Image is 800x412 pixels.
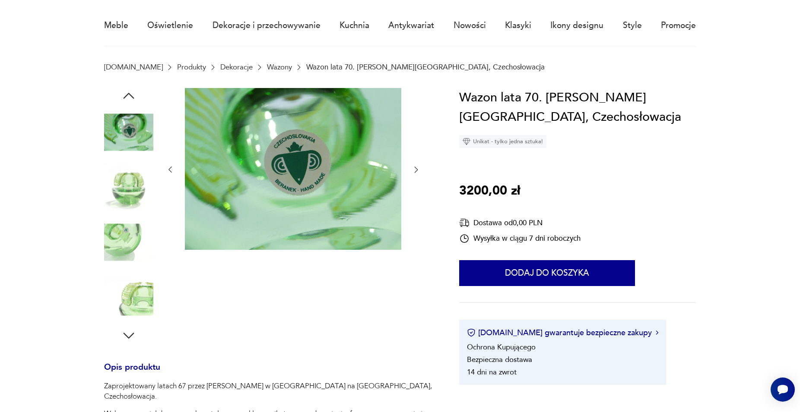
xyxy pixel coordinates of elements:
a: Wazony [267,63,292,71]
iframe: Smartsupp widget button [771,377,795,402]
a: Kuchnia [340,6,369,45]
img: Ikona strzałki w prawo [656,330,658,335]
button: Dodaj do koszyka [459,260,635,286]
img: Zdjęcie produktu Wazon lata 70. V. Beranek, Czechosłowacja [104,218,153,267]
a: Dekoracje [220,63,253,71]
a: Nowości [454,6,486,45]
a: Produkty [177,63,206,71]
a: Klasyki [505,6,531,45]
a: Dekoracje i przechowywanie [213,6,321,45]
div: Dostawa od 0,00 PLN [459,217,581,228]
li: Ochrona Kupującego [467,342,536,352]
img: Zdjęcie produktu Wazon lata 70. V. Beranek, Czechosłowacja [104,108,153,157]
img: Ikona dostawy [459,217,470,228]
div: Wysyłka w ciągu 7 dni roboczych [459,233,581,244]
a: Meble [104,6,128,45]
a: [DOMAIN_NAME] [104,63,163,71]
a: Ikony designu [550,6,603,45]
h3: Opis produktu [104,364,435,381]
a: Promocje [661,6,696,45]
p: Wazon lata 70. [PERSON_NAME][GEOGRAPHIC_DATA], Czechosłowacja [306,63,545,71]
img: Zdjęcie produktu Wazon lata 70. V. Beranek, Czechosłowacja [104,163,153,212]
button: [DOMAIN_NAME] gwarantuje bezpieczne zakupy [467,327,658,338]
li: 14 dni na zwrot [467,367,517,377]
li: Bezpieczna dostawa [467,355,532,365]
img: Ikona certyfikatu [467,328,476,337]
div: Unikat - tylko jedna sztuka! [459,135,546,148]
p: 3200,00 zł [459,181,520,201]
a: Oświetlenie [147,6,193,45]
a: Style [623,6,642,45]
a: Antykwariat [388,6,434,45]
img: Zdjęcie produktu Wazon lata 70. V. Beranek, Czechosłowacja [185,88,401,250]
img: Ikona diamentu [463,138,470,145]
h1: Wazon lata 70. [PERSON_NAME][GEOGRAPHIC_DATA], Czechosłowacja [459,88,696,127]
img: Zdjęcie produktu Wazon lata 70. V. Beranek, Czechosłowacja [104,273,153,322]
p: Zaprojektowany latach 67 przez [PERSON_NAME] w [GEOGRAPHIC_DATA] na [GEOGRAPHIC_DATA], Czechosłow... [104,381,435,402]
